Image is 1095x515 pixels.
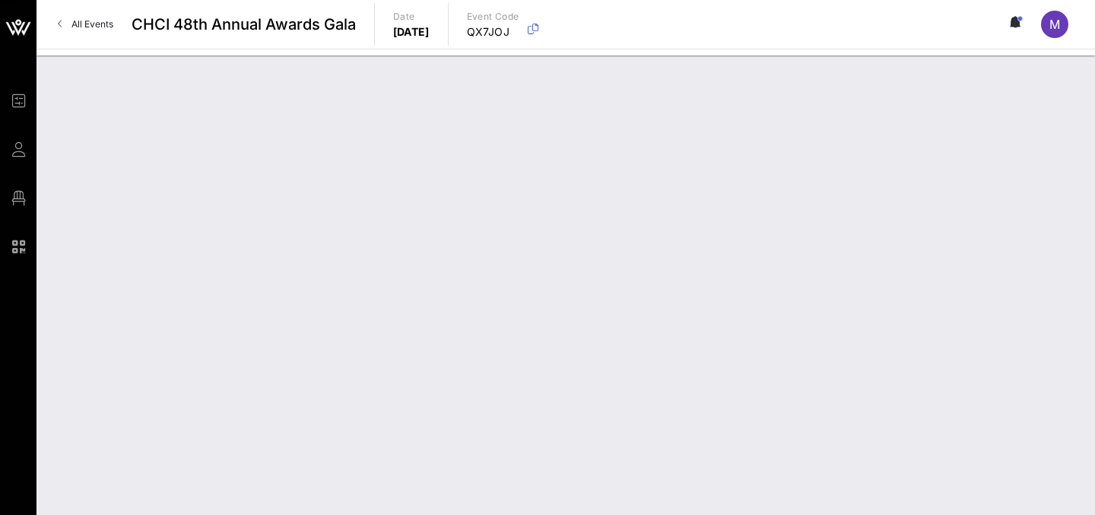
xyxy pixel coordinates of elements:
p: [DATE] [393,24,430,40]
p: QX7JOJ [467,24,519,40]
a: All Events [49,12,122,37]
p: Date [393,9,430,24]
div: m [1041,11,1068,38]
span: CHCI 48th Annual Awards Gala [132,13,356,36]
span: m [1049,17,1060,32]
span: All Events [71,18,113,30]
p: Event Code [467,9,519,24]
